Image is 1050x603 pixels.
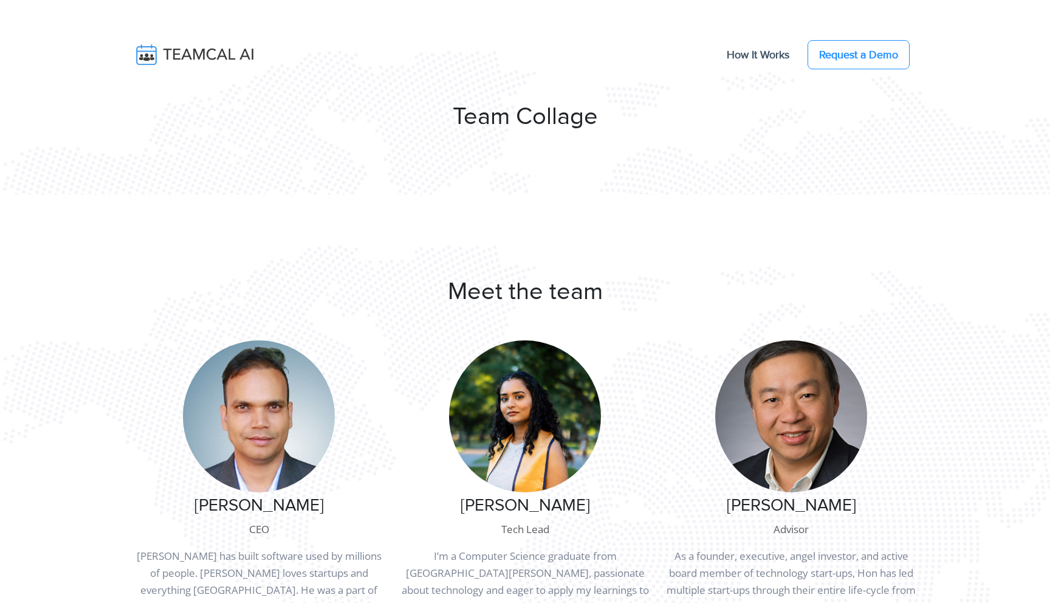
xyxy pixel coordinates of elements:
[183,340,335,492] img: Raj
[29,102,1021,131] h1: Team Collage
[126,277,924,306] h1: Meet the team
[808,40,910,69] a: Request a Demo
[449,340,601,492] img: Bhavi Patel
[399,521,651,538] p: Tech Lead
[133,521,385,538] p: CEO
[715,340,867,492] img: Hon Wong
[665,521,917,538] p: Advisor
[133,495,385,516] h3: [PERSON_NAME]
[665,495,917,516] h3: [PERSON_NAME]
[399,495,651,516] h3: [PERSON_NAME]
[715,42,801,67] a: How It Works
